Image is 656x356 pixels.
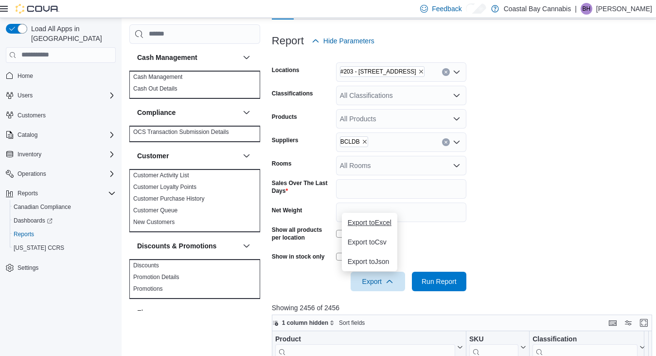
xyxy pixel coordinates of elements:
[362,139,368,145] button: Remove BCLDB from selection in this group
[272,136,299,144] label: Suppliers
[2,261,120,275] button: Settings
[453,68,461,76] button: Open list of options
[412,272,466,291] button: Run Report
[14,201,116,213] span: Canadian Compliance
[18,262,38,274] a: Settings
[14,217,53,225] span: Dashboards
[272,35,304,47] h3: Report
[442,68,450,76] button: Clear input
[272,317,328,329] button: 1 column hidden
[133,172,189,179] a: Customer Activity List
[241,240,252,252] button: Discounts & Promotions
[453,92,461,99] button: Open list of options
[14,215,53,226] a: Dashboards
[137,151,239,161] button: Customer
[137,53,197,62] h3: Cash Management
[133,74,182,80] a: Cash Management
[18,168,116,180] span: Operations
[137,108,176,117] h3: Compliance
[18,189,38,197] span: Reports
[137,241,216,251] h3: Discounts & Promotions
[583,3,591,15] span: BH
[241,107,252,118] button: Compliance
[14,228,116,240] span: Reports
[2,69,120,83] button: Home
[133,85,177,92] a: Cash Out Details
[340,136,368,147] span: BCLDB
[272,226,332,242] label: Show all products per location
[18,70,116,82] span: Home
[16,4,59,14] img: Cova
[241,150,252,162] button: Customer
[348,258,391,265] span: Export to Json
[18,264,38,272] span: Settings
[272,90,313,97] label: Classifications
[272,253,325,261] label: Show in stock only
[18,90,116,101] span: Users
[129,169,260,232] div: Customer
[272,160,292,168] label: Rooms
[18,187,116,199] span: Reports
[14,215,116,226] span: Dashboards
[133,262,159,269] a: Discounts
[453,138,461,146] button: Open list of options
[137,308,163,318] h3: Finance
[532,335,638,344] div: Classification
[18,262,116,274] span: Settings
[14,244,64,252] span: [US_STATE] CCRS
[342,232,397,252] button: Export toCsv
[10,241,120,255] button: [US_STATE] CCRS
[329,317,365,329] button: Sort fields
[14,242,116,254] span: Washington CCRS
[340,67,416,76] span: #203 - [STREET_ADDRESS]
[18,187,38,199] button: Reports
[137,241,239,251] button: Discounts & Promotions
[348,219,391,226] span: Export to Excel
[18,129,116,141] span: Catalog
[133,184,196,190] a: Customer Loyalty Points
[18,110,46,121] a: Customers
[6,65,116,300] nav: Complex example
[272,66,300,74] label: Locations
[14,203,71,211] span: Canadian Compliance
[351,272,405,291] span: Export
[18,92,33,99] span: Users
[18,131,37,139] span: Catalog
[241,52,252,63] button: Cash Management
[2,108,120,122] button: Customers
[133,195,205,202] a: Customer Purchase History
[312,31,374,51] button: Hide Parameters
[272,303,656,313] p: Showing 2456 of 2456
[275,335,455,344] div: Product
[18,149,116,160] span: Inventory
[18,170,46,178] span: Operations
[129,260,260,299] div: Discounts & Promotions
[18,112,46,119] span: Customers
[18,168,46,180] button: Operations
[282,319,328,327] span: 1 column hidden
[18,72,33,80] span: Home
[18,129,37,141] button: Catalog
[453,115,461,123] button: Open list of options
[133,285,163,292] a: Promotions
[10,214,120,227] a: Dashboards
[466,3,486,14] input: Dark Mode
[27,24,116,43] span: Load All Apps in [GEOGRAPHIC_DATA]
[342,213,397,232] button: Export toExcel
[272,113,297,121] label: Products
[14,201,71,213] a: Canadian Compliance
[18,150,41,158] span: Inventory
[14,228,34,240] a: Reports
[340,137,360,147] span: BCLDB
[272,206,302,214] label: Net Weight
[133,207,177,214] a: Customer Queue
[581,3,592,15] div: Brenda Harris
[2,89,120,102] button: Users
[418,69,424,75] button: Remove #203 - 442 Marine Dr. from selection in this group
[607,317,619,329] button: Keyboard shortcuts
[342,252,397,271] button: Export toJson
[2,167,120,181] button: Operations
[339,319,365,327] span: Sort fields
[133,219,175,225] a: New Customers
